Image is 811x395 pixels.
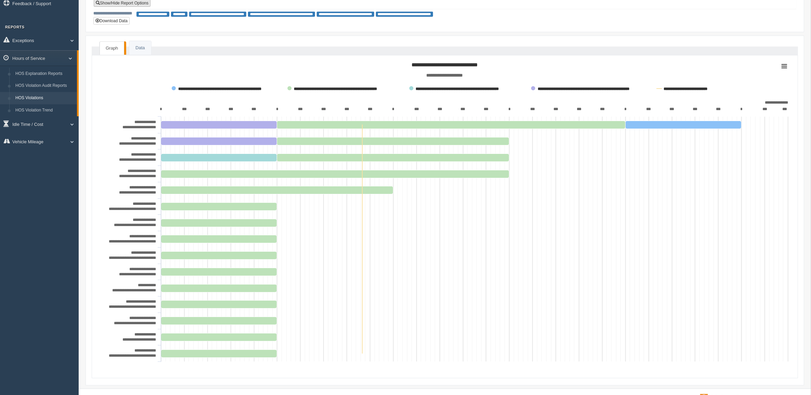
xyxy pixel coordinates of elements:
[12,80,77,92] a: HOS Violation Audit Reports
[12,92,77,104] a: HOS Violations
[129,41,151,55] a: Data
[12,68,77,80] a: HOS Explanation Reports
[100,41,124,55] a: Graph
[93,17,130,25] button: Download Data
[12,104,77,117] a: HOS Violation Trend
